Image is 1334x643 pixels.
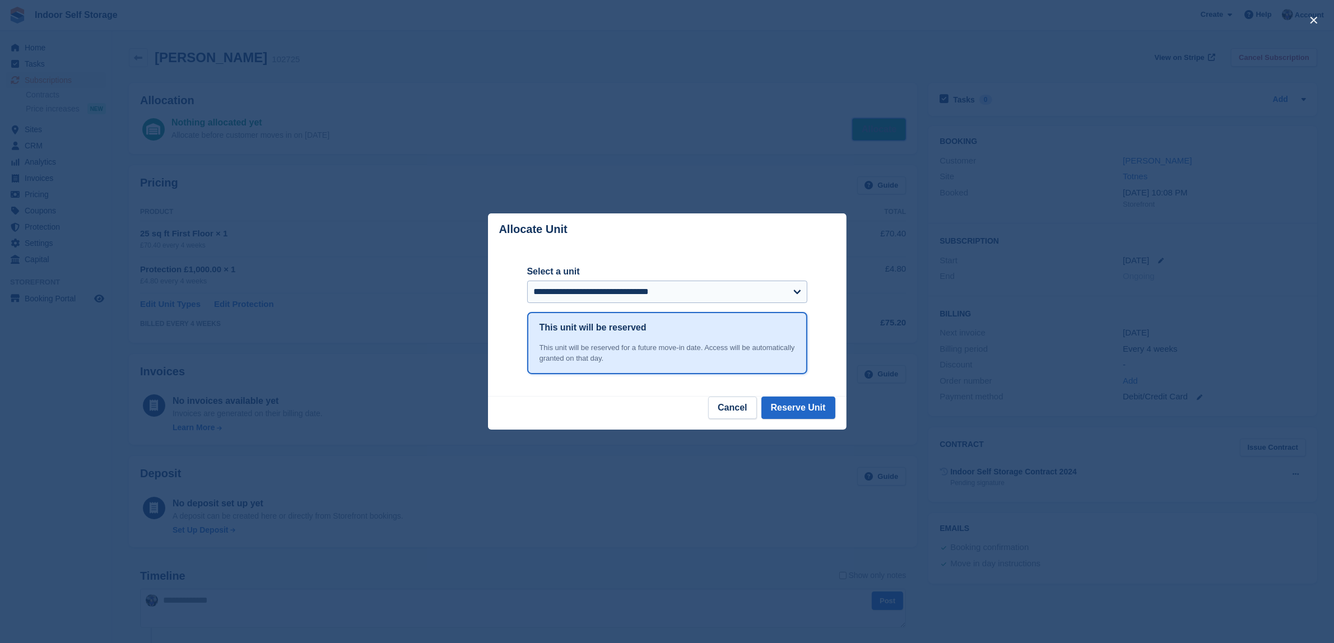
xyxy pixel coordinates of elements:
[540,342,795,364] div: This unit will be reserved for a future move-in date. Access will be automatically granted on tha...
[499,223,568,236] p: Allocate Unit
[540,321,647,334] h1: This unit will be reserved
[1305,11,1323,29] button: close
[708,397,756,419] button: Cancel
[527,265,807,278] label: Select a unit
[761,397,835,419] button: Reserve Unit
